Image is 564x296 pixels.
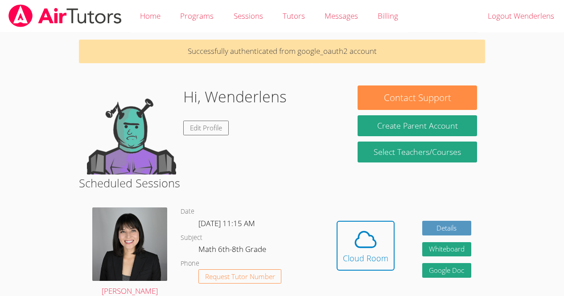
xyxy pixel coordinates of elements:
[181,258,199,269] dt: Phone
[337,221,395,271] button: Cloud Room
[181,232,202,243] dt: Subject
[325,11,358,21] span: Messages
[92,207,167,281] img: DSC_1773.jpeg
[358,115,477,136] button: Create Parent Account
[358,85,477,110] button: Contact Support
[198,269,282,284] button: Request Tutor Number
[183,85,287,108] h1: Hi, Wenderlens
[422,242,471,257] button: Whiteboard
[183,121,229,135] a: Edit Profile
[79,40,485,63] p: Successfully authenticated from google_oauth2 account
[79,174,485,191] h2: Scheduled Sessions
[181,206,194,217] dt: Date
[205,273,275,280] span: Request Tutor Number
[8,4,123,27] img: airtutors_banner-c4298cdbf04f3fff15de1276eac7730deb9818008684d7c2e4769d2f7ddbe033.png
[198,218,255,228] span: [DATE] 11:15 AM
[422,263,471,278] a: Google Doc
[343,252,388,264] div: Cloud Room
[198,243,268,258] dd: Math 6th-8th Grade
[422,221,471,235] a: Details
[358,142,477,162] a: Select Teachers/Courses
[87,85,176,174] img: default.png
